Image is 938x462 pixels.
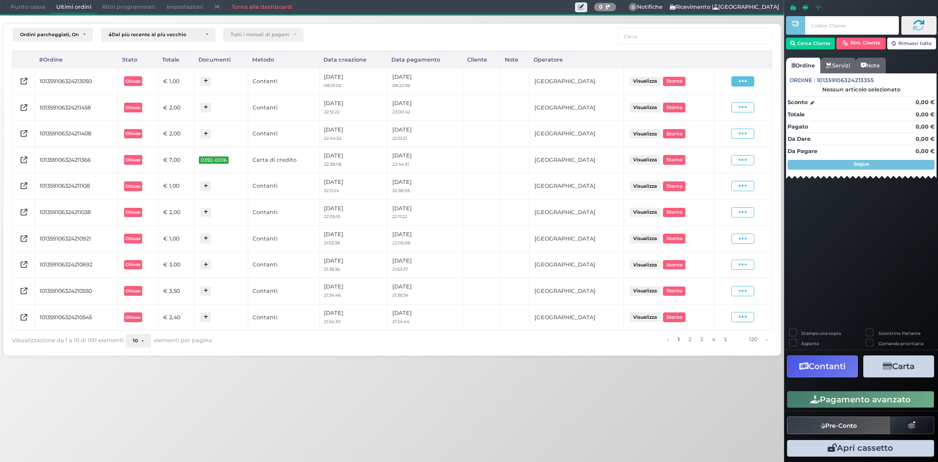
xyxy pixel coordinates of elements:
strong: Da Pagare [788,148,817,154]
td: [GEOGRAPHIC_DATA] [530,304,624,330]
button: Storno [663,208,685,217]
td: 101359106324211038 [35,199,118,226]
strong: 0,00 € [916,135,935,142]
strong: Sconto [788,98,808,107]
div: Nessun articolo selezionato [786,86,937,93]
td: [DATE] [387,68,463,94]
small: 22:38:05 [392,188,410,193]
td: Contanti [248,225,319,252]
strong: Da Dare [788,135,810,142]
button: Storno [663,286,685,296]
td: [DATE] [387,173,463,199]
button: Dal più recente al più vecchio [101,28,215,42]
button: Storno [663,77,685,86]
strong: Segue [853,161,869,167]
td: Contanti [248,199,319,226]
td: € 2,00 [158,121,194,147]
a: pagina precedente [664,334,671,345]
td: [GEOGRAPHIC_DATA] [530,199,624,226]
td: [DATE] [319,278,387,304]
small: 08:01:02 [324,83,341,88]
td: 101359106324210921 [35,225,118,252]
small: 21:53:39 [324,240,340,245]
button: 10 [126,334,151,348]
div: Tutti i metodi di pagamento [231,32,289,38]
button: Ordini parcheggiati, Ordini aperti, Ordini chiusi [13,28,93,42]
a: alla pagina 1 [675,334,682,345]
label: Asporto [801,340,819,347]
b: 0 [599,3,603,10]
button: Storno [663,234,685,243]
div: Data creazione [319,51,387,68]
button: Visualizza [630,155,660,164]
small: 22:51:22 [324,109,340,114]
b: Chiuso [126,105,140,110]
td: [DATE] [387,278,463,304]
td: [DATE] [387,304,463,330]
td: € 2,40 [158,304,194,330]
td: [GEOGRAPHIC_DATA] [530,252,624,278]
button: Rim. Cliente [836,38,886,49]
small: 23:00:42 [392,109,410,114]
b: Chiuso [126,236,140,241]
small: 22:51:21 [392,135,407,141]
b: Chiuso [126,210,140,215]
button: Visualizza [630,103,660,112]
input: Cerca [618,28,772,44]
strong: 0,00 € [916,148,935,154]
a: alla pagina 2 [685,334,694,345]
b: Chiuso [126,262,140,267]
span: Ordine : [789,76,815,85]
b: Chiuso [126,315,140,320]
td: [DATE] [387,121,463,147]
button: Storno [663,260,685,269]
td: [DATE] [319,147,387,173]
span: Ritiri programmati [97,0,161,14]
td: [DATE] [387,147,463,173]
span: Impostazioni [161,0,209,14]
small: 22:44:52 [324,135,341,141]
div: #Ordine [35,51,118,68]
span: Ultimi ordini [51,0,97,14]
td: € 1,00 [158,225,194,252]
td: € 7,00 [158,147,194,173]
div: Dal più recente al più vecchio [108,32,201,38]
button: Visualizza [630,129,660,138]
button: Visualizza [630,260,660,269]
td: [DATE] [319,252,387,278]
td: 101359106324211408 [35,121,118,147]
div: Documenti [194,51,248,68]
span: 10 [133,338,138,344]
div: Cliente [463,51,501,68]
td: [DATE] [319,225,387,252]
a: Servizi [820,58,855,73]
small: 21:34:44 [392,319,409,324]
td: 101359106324213050 [35,68,118,94]
button: Visualizza [630,181,660,191]
small: 22:11:22 [392,214,407,219]
td: Contanti [248,252,319,278]
td: Contanti [248,304,319,330]
strong: 0,00 € [916,99,935,106]
div: Stato [118,51,158,68]
td: [DATE] [387,94,463,121]
b: Chiuso [126,131,140,136]
td: € 2,00 [158,199,194,226]
td: Carta di credito [248,147,319,173]
a: alla pagina 3 [697,334,705,345]
button: Cerca Cliente [786,38,835,49]
input: Codice Cliente [805,16,898,35]
b: Chiuso [126,288,140,293]
button: Storno [663,103,685,112]
a: Ordine [786,58,820,73]
td: 101359106324211108 [35,173,118,199]
b: Chiuso [126,184,140,189]
button: Visualizza [630,312,660,322]
a: Torna alla dashboard [226,0,297,14]
button: Visualizza [630,234,660,243]
span: 0392-0016 [199,156,229,164]
td: Contanti [248,278,319,304]
td: [DATE] [387,225,463,252]
b: Chiuso [126,157,140,162]
small: 21:39:36 [324,266,340,272]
